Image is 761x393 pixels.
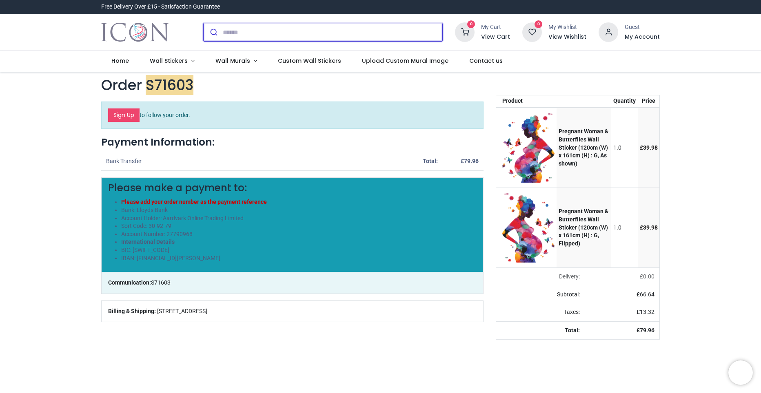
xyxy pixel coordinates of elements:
[423,158,438,164] strong: Total:
[101,152,402,170] td: Bank Transfer
[108,181,477,195] h3: Please make a payment to:
[640,224,658,231] span: £
[278,57,341,65] span: Custom Wall Stickers
[548,23,586,31] div: My Wishlist
[496,286,584,304] td: Subtotal:
[121,199,267,205] font: Please add your order number as the payment reference
[204,23,223,41] button: Submit
[559,208,608,246] strong: Pregnant Woman & Butterflies Wall Sticker (120cm (W) x 161cm (H) : G, Flipped)
[613,224,636,232] div: 1.0
[151,279,171,286] span: S71603
[108,279,151,286] b: Communication:
[101,102,484,129] p: to follow your order.
[461,158,479,164] strong: £
[502,193,555,263] img: I1WX1PSRwgjfJjHxEgix4AYIuHbv0LXuAMvca7hapIUmChi62NJDhcZwVwc4QmRtc0ims+08RRY5IgQGa5FcB1HfOvTOtWLoB...
[496,95,557,108] th: Product
[728,360,753,385] iframe: Brevo live chat
[625,33,660,41] a: My Account
[496,303,584,321] td: Taxes:
[559,128,608,166] strong: Pregnant Woman & Butterflies Wall Sticker (120cm (W) x 161cm (H) : G, As shown)
[205,51,268,72] a: Wall Murals
[481,23,510,31] div: My Cart
[469,57,503,65] span: Contact us
[108,308,156,314] b: Billing & Shipping:
[108,108,140,122] a: Sign Up
[488,3,660,11] iframe: Customer reviews powered by Trustpilot
[637,327,655,333] strong: £
[638,95,660,108] th: Price
[625,23,660,31] div: Guest
[467,20,475,28] sup: 0
[640,309,655,315] span: 13.32
[640,291,655,298] span: 66.64
[496,268,584,286] td: Delivery will be updated after choosing a new delivery method
[121,238,175,245] b: International Details
[101,135,215,149] strong: Payment Information:
[101,21,169,44] a: Logo of Icon Wall Stickers
[215,57,250,65] span: Wall Murals
[121,230,477,238] li: Account Number: 27790968
[101,21,169,44] img: Icon Wall Stickers
[150,57,188,65] span: Wall Stickers
[613,144,636,152] div: 1.0
[121,214,477,223] li: Account Holder: Aardvark Online Trading Limited
[637,291,655,298] span: £
[121,222,477,230] li: Sort Code: 30-92-79
[535,20,542,28] sup: 0
[643,273,655,280] span: 0.00
[522,29,542,35] a: 0
[640,273,655,280] span: £
[121,246,477,254] li: BIC: [SWIFT_CODE]
[101,3,220,11] div: Free Delivery Over £15 - Satisfaction Guarantee
[121,206,477,214] li: Bank: Lloyds Bank
[140,51,205,72] a: Wall Stickers
[464,158,479,164] span: 79.96
[121,254,477,263] li: IBAN: [FINANCIAL_ID][PERSON_NAME]
[640,327,655,333] span: 79.96
[455,29,475,35] a: 0
[640,144,658,151] span: £
[643,144,658,151] span: 39.98
[611,95,638,108] th: Quantity
[157,307,207,316] span: [STREET_ADDRESS]
[146,75,193,95] em: S71603
[362,57,448,65] span: Upload Custom Mural Image
[643,224,658,231] span: 39.98
[565,327,580,333] strong: Total:
[101,75,142,95] span: Order
[481,33,510,41] a: View Cart
[548,33,586,41] a: View Wishlist
[111,57,129,65] span: Home
[502,113,555,183] img: WtmVlhOYYZlRs9grO3YPWBD6F1G8X0mtGswPWvwP8AYToW5vmIONoAAAAASUVORK5CYII=
[637,309,655,315] span: £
